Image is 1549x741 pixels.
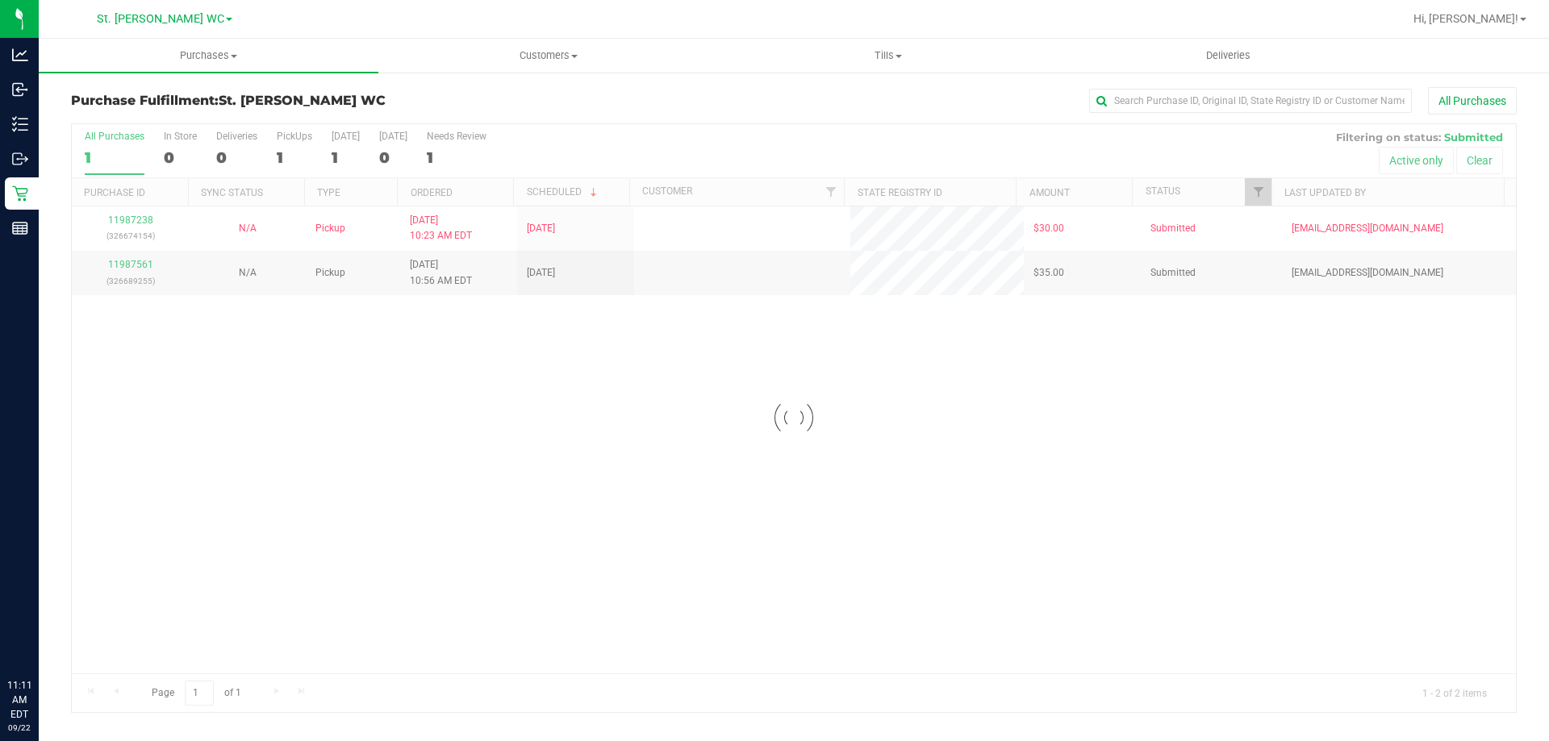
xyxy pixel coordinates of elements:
[12,220,28,236] inline-svg: Reports
[12,151,28,167] inline-svg: Outbound
[219,93,386,108] span: St. [PERSON_NAME] WC
[97,12,224,26] span: St. [PERSON_NAME] WC
[718,39,1058,73] a: Tills
[1428,87,1517,114] button: All Purchases
[1413,12,1518,25] span: Hi, [PERSON_NAME]!
[12,185,28,202] inline-svg: Retail
[16,612,65,660] iframe: Resource center
[12,47,28,63] inline-svg: Analytics
[12,116,28,132] inline-svg: Inventory
[1058,39,1398,73] a: Deliveries
[1089,89,1412,113] input: Search Purchase ID, Original ID, State Registry ID or Customer Name...
[39,39,378,73] a: Purchases
[7,722,31,734] p: 09/22
[719,48,1057,63] span: Tills
[378,39,718,73] a: Customers
[39,48,378,63] span: Purchases
[12,81,28,98] inline-svg: Inbound
[1184,48,1272,63] span: Deliveries
[71,94,553,108] h3: Purchase Fulfillment:
[7,678,31,722] p: 11:11 AM EDT
[379,48,717,63] span: Customers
